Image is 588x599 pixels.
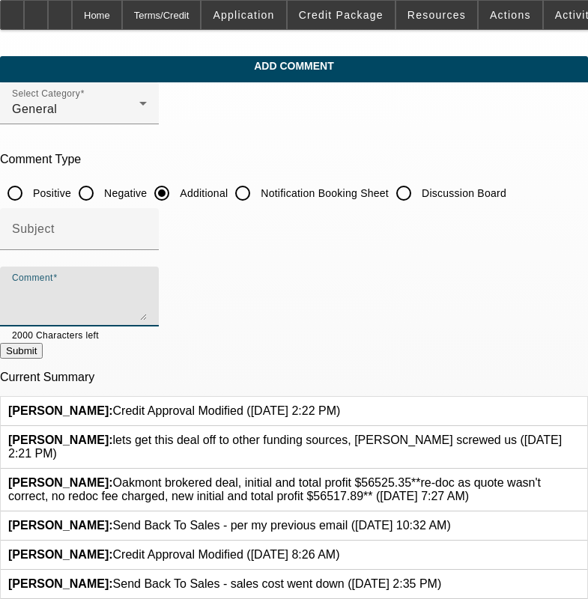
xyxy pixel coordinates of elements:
[288,1,395,29] button: Credit Package
[8,519,451,532] span: Send Back To Sales - per my previous email ([DATE] 10:32 AM)
[8,548,113,561] b: [PERSON_NAME]:
[11,60,577,72] span: Add Comment
[8,404,113,417] b: [PERSON_NAME]:
[12,103,57,115] span: General
[12,326,99,343] mat-hint: 2000 Characters left
[8,519,113,532] b: [PERSON_NAME]:
[258,186,389,201] label: Notification Booking Sheet
[213,9,274,21] span: Application
[299,9,384,21] span: Credit Package
[12,273,53,283] mat-label: Comment
[101,186,147,201] label: Negative
[396,1,477,29] button: Resources
[407,9,466,21] span: Resources
[8,548,340,561] span: Credit Approval Modified ([DATE] 8:26 AM)
[30,186,71,201] label: Positive
[8,476,541,502] span: Oakmont brokered deal, initial and total profit $56525.35**re-doc as quote wasn't correct, no red...
[12,89,80,99] mat-label: Select Category
[177,186,228,201] label: Additional
[8,404,340,417] span: Credit Approval Modified ([DATE] 2:22 PM)
[8,577,441,590] span: Send Back To Sales - sales cost went down ([DATE] 2:35 PM)
[12,222,55,235] mat-label: Subject
[8,434,113,446] b: [PERSON_NAME]:
[8,476,113,489] b: [PERSON_NAME]:
[490,9,531,21] span: Actions
[201,1,285,29] button: Application
[8,577,113,590] b: [PERSON_NAME]:
[479,1,542,29] button: Actions
[8,434,562,460] span: lets get this deal off to other funding sources, [PERSON_NAME] screwed us ([DATE] 2:21 PM)
[419,186,506,201] label: Discussion Board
